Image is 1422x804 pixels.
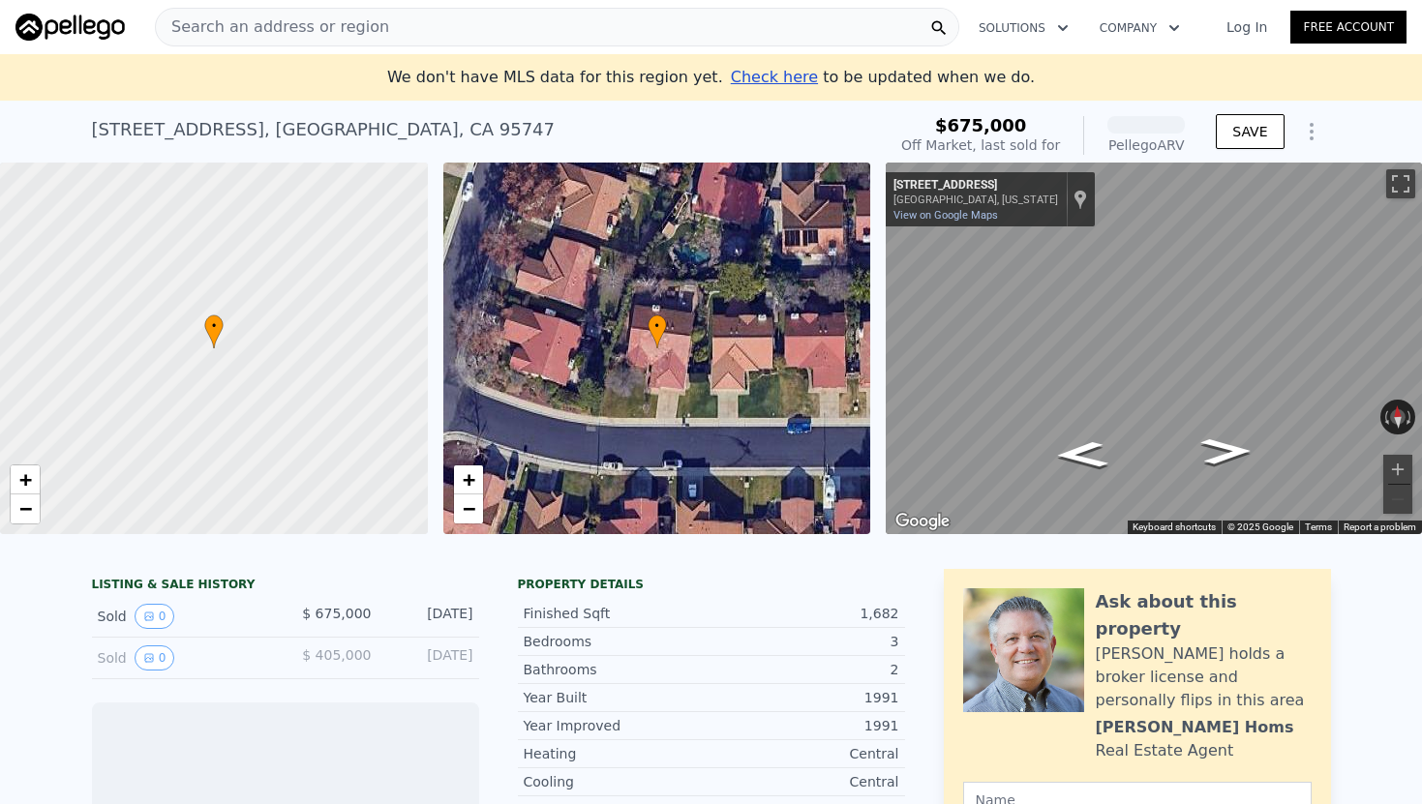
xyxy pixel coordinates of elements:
a: Log In [1203,17,1290,37]
div: 1991 [711,688,899,707]
button: Rotate clockwise [1406,400,1416,434]
div: LISTING & SALE HISTORY [92,577,479,596]
button: Reset the view [1389,400,1406,435]
div: Central [711,772,899,791]
div: Map [886,163,1422,534]
div: to be updated when we do. [731,66,1035,89]
a: Zoom in [454,465,483,494]
div: [STREET_ADDRESS] , [GEOGRAPHIC_DATA] , CA 95747 [92,116,556,143]
a: Zoom in [11,465,40,494]
div: Bedrooms [524,632,711,651]
div: 1,682 [711,604,899,623]
button: Keyboard shortcuts [1133,521,1216,534]
div: [PERSON_NAME] Homs [1096,716,1294,739]
button: SAVE [1216,114,1284,149]
div: Property details [518,577,905,592]
div: We don't have MLS data for this region yet. [387,66,1035,89]
span: © 2025 Google [1227,521,1293,532]
div: Off Market, last sold for [901,135,1060,155]
div: Ask about this property [1096,588,1312,642]
button: Company [1084,11,1195,45]
a: View on Google Maps [893,209,998,222]
div: • [648,314,667,348]
div: [PERSON_NAME] holds a broker license and personally flips in this area [1096,642,1312,712]
span: $ 405,000 [302,647,371,663]
a: Open this area in Google Maps (opens a new window) [891,509,954,534]
span: − [19,496,32,521]
div: Cooling [524,772,711,791]
div: Year Improved [524,716,711,735]
div: [DATE] [387,604,473,629]
img: Pellego [15,14,125,41]
div: • [204,314,224,348]
div: Bathrooms [524,660,711,679]
span: − [462,496,474,521]
div: 3 [711,632,899,651]
button: Zoom in [1383,455,1412,484]
div: Year Built [524,688,711,707]
div: [STREET_ADDRESS] [893,178,1058,194]
button: View historical data [135,645,175,670]
div: Heating [524,744,711,763]
div: Real Estate Agent [1096,739,1234,762]
button: View historical data [135,604,175,629]
path: Go West, Penhurst Way [1033,435,1131,475]
button: Solutions [963,11,1084,45]
button: Rotate counterclockwise [1380,400,1391,434]
div: 2 [711,660,899,679]
path: Go East, Penhurst Way [1180,432,1274,471]
button: Zoom out [1383,485,1412,514]
div: Sold [98,645,270,670]
div: Street View [886,163,1422,534]
span: + [19,467,32,491]
div: Central [711,744,899,763]
a: Free Account [1290,11,1407,44]
a: Zoom out [11,494,40,523]
span: Search an address or region [156,15,389,39]
button: Toggle fullscreen view [1386,169,1415,198]
div: Finished Sqft [524,604,711,623]
a: Show location on map [1074,189,1087,210]
button: Show Options [1292,112,1331,151]
img: Google [891,509,954,534]
div: Pellego ARV [1107,135,1185,155]
div: 1991 [711,716,899,735]
span: $ 675,000 [302,606,371,621]
a: Report a problem [1344,521,1416,532]
span: • [204,317,224,335]
span: • [648,317,667,335]
span: Check here [731,68,818,86]
a: Terms [1305,521,1332,532]
span: + [462,467,474,491]
div: [DATE] [387,645,473,670]
span: $675,000 [935,115,1027,135]
a: Zoom out [454,494,483,523]
div: [GEOGRAPHIC_DATA], [US_STATE] [893,194,1058,206]
div: Sold [98,604,270,629]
